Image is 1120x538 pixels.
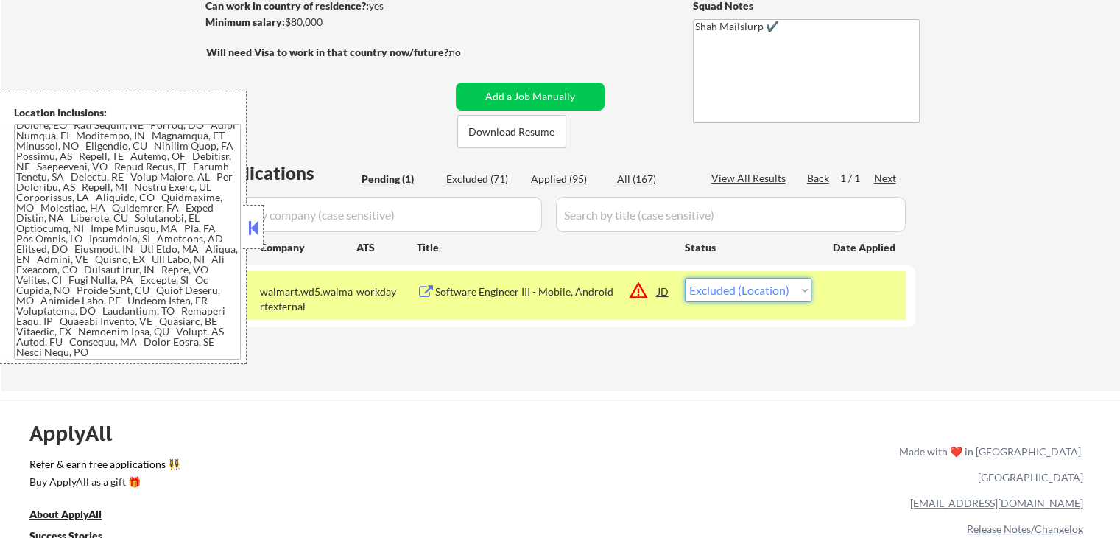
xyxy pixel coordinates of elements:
[29,421,129,446] div: ApplyAll
[211,197,542,232] input: Search by company (case sensitive)
[29,475,177,493] a: Buy ApplyAll as a gift 🎁
[206,46,451,58] strong: Will need Visa to work in that country now/future?:
[628,280,649,301] button: warning_amber
[967,523,1083,535] a: Release Notes/Changelog
[874,171,898,186] div: Next
[556,197,906,232] input: Search by title (case sensitive)
[29,508,102,520] u: About ApplyAll
[29,507,122,525] a: About ApplyAll
[685,234,811,260] div: Status
[457,115,566,148] button: Download Resume
[260,284,356,313] div: walmart.wd5.walmartexternal
[435,284,658,299] div: Software Engineer III - Mobile, Android
[893,439,1083,490] div: Made with ❤️ in [GEOGRAPHIC_DATA], [GEOGRAPHIC_DATA]
[617,172,691,186] div: All (167)
[417,240,671,255] div: Title
[356,240,417,255] div: ATS
[205,15,451,29] div: $80,000
[449,45,491,60] div: no
[446,172,520,186] div: Excluded (71)
[531,172,605,186] div: Applied (95)
[833,240,898,255] div: Date Applied
[29,477,177,487] div: Buy ApplyAll as a gift 🎁
[14,105,241,120] div: Location Inclusions:
[29,459,591,475] a: Refer & earn free applications 👯‍♀️
[205,15,285,28] strong: Minimum salary:
[807,171,831,186] div: Back
[711,171,790,186] div: View All Results
[356,284,417,299] div: workday
[362,172,435,186] div: Pending (1)
[840,171,874,186] div: 1 / 1
[910,497,1083,509] a: [EMAIL_ADDRESS][DOMAIN_NAME]
[260,240,356,255] div: Company
[456,83,605,111] button: Add a Job Manually
[211,164,356,182] div: Applications
[656,278,671,304] div: JD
